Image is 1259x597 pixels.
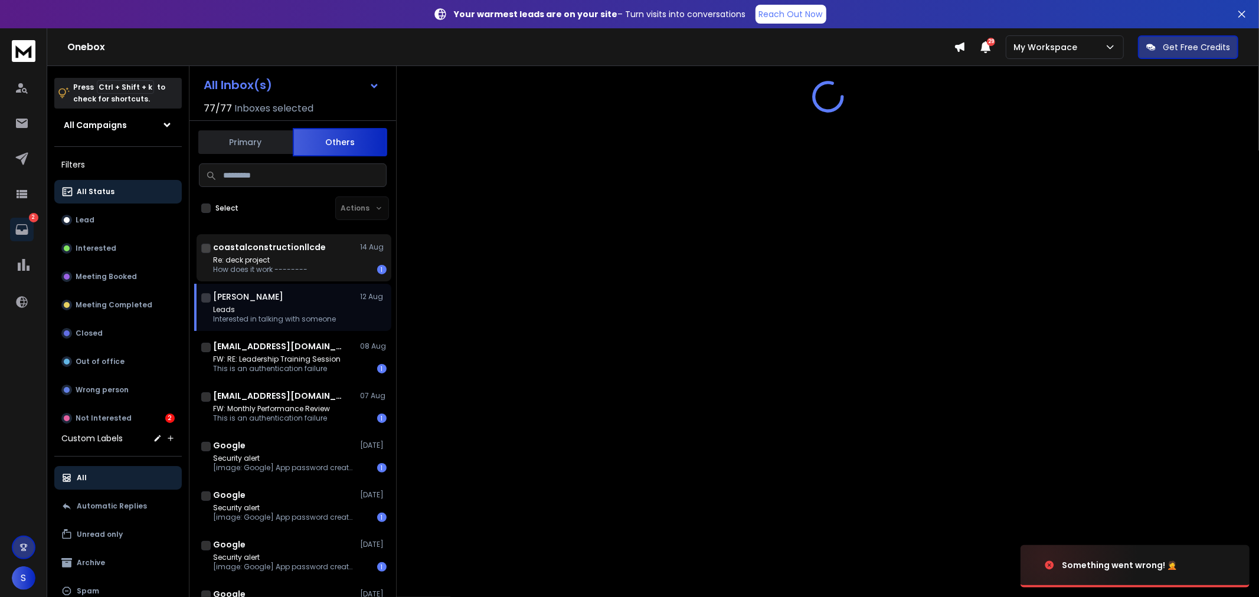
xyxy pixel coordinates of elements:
p: Unread only [77,530,123,539]
p: FW: RE: Leadership Training Session [213,355,341,364]
button: Meeting Completed [54,293,182,317]
p: This is an authentication failure [213,364,341,373]
p: 14 Aug [360,242,387,252]
div: 1 [377,513,387,522]
span: 77 / 77 [204,101,232,116]
img: image [1021,533,1139,597]
button: All Campaigns [54,113,182,137]
p: Archive [77,558,105,568]
p: Lead [76,215,94,225]
div: 1 [377,414,387,423]
p: [image: Google] App password created [213,463,355,473]
a: Reach Out Now [756,5,826,24]
p: Press to check for shortcuts. [73,81,165,105]
p: All Status [77,187,115,196]
p: 07 Aug [360,391,387,401]
h1: [PERSON_NAME] [213,291,283,303]
p: Out of office [76,357,125,366]
h1: coastalconstructionllcde [213,241,326,253]
button: Primary [198,129,293,155]
h1: Google [213,539,246,550]
p: Automatic Replies [77,501,147,511]
button: Closed [54,322,182,345]
div: 1 [377,364,387,373]
button: Meeting Booked [54,265,182,288]
p: My Workspace [1013,41,1082,53]
button: Interested [54,237,182,260]
a: 2 [10,218,34,241]
p: Wrong person [76,385,129,395]
button: Lead [54,208,182,232]
h1: [EMAIL_ADDRESS][DOMAIN_NAME] [213,340,343,352]
button: Out of office [54,350,182,373]
p: How does it work -------- [213,265,308,274]
p: 2 [29,213,38,222]
button: Archive [54,551,182,575]
p: Security alert [213,454,355,463]
button: S [12,566,35,590]
p: Interested [76,244,116,253]
p: [image: Google] App password created [213,513,355,522]
p: [DATE] [360,540,387,549]
p: Meeting Booked [76,272,137,281]
label: Select [215,204,238,213]
h3: Filters [54,156,182,173]
button: Unread only [54,523,182,546]
button: Others [293,128,387,156]
button: All [54,466,182,490]
p: Re: deck project [213,255,308,265]
p: [image: Google] App password created [213,562,355,572]
h1: Onebox [67,40,954,54]
p: FW: Monthly Performance Review [213,404,330,414]
p: Security alert [213,553,355,562]
p: Meeting Completed [76,300,152,310]
p: This is an authentication failure [213,414,330,423]
p: Interested in talking with someone [213,314,336,324]
p: 08 Aug [360,342,387,351]
h1: [EMAIL_ADDRESS][DOMAIN_NAME] [213,390,343,402]
button: Automatic Replies [54,494,182,518]
span: 29 [987,38,995,46]
div: Something went wrong! 🤦 [1062,559,1177,571]
button: Get Free Credits [1138,35,1238,59]
h3: Custom Labels [61,432,123,444]
p: Security alert [213,503,355,513]
p: [DATE] [360,441,387,450]
h1: Google [213,489,246,501]
p: Leads [213,305,336,314]
div: 2 [165,414,175,423]
button: All Inbox(s) [194,73,389,97]
button: Not Interested2 [54,406,182,430]
p: Spam [77,586,99,596]
h3: Inboxes selected [234,101,313,116]
div: 1 [377,265,387,274]
p: Not Interested [76,414,132,423]
p: Reach Out Now [759,8,823,20]
p: Get Free Credits [1163,41,1230,53]
strong: Your warmest leads are on your site [454,8,618,20]
button: All Status [54,180,182,204]
h1: All Campaigns [64,119,127,131]
img: logo [12,40,35,62]
div: 1 [377,562,387,572]
p: – Turn visits into conversations [454,8,746,20]
button: Wrong person [54,378,182,402]
p: 12 Aug [360,292,387,301]
h1: All Inbox(s) [204,79,272,91]
div: 1 [377,463,387,473]
span: Ctrl + Shift + k [97,80,154,94]
h1: Google [213,439,246,451]
p: [DATE] [360,490,387,500]
p: All [77,473,87,483]
p: Closed [76,329,103,338]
